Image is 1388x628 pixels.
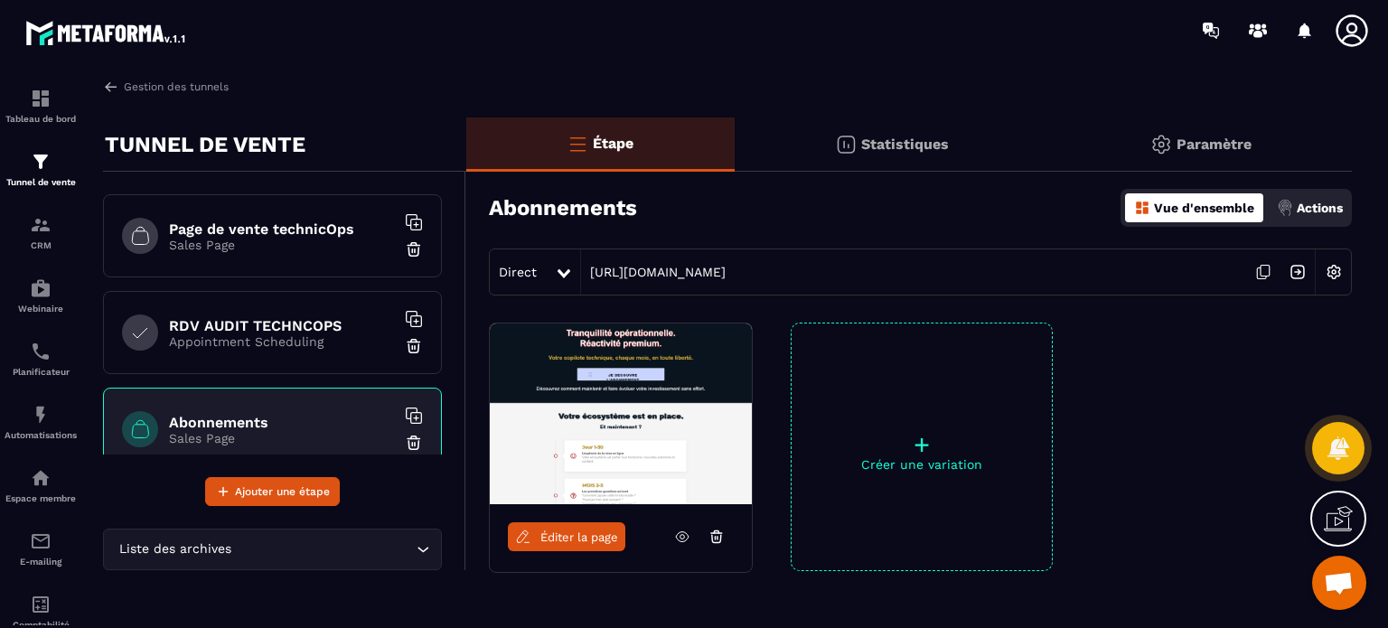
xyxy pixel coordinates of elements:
img: automations [30,467,52,489]
h3: Abonnements [489,195,637,220]
img: accountant [30,594,52,615]
p: Actions [1297,201,1343,215]
img: setting-gr.5f69749f.svg [1150,134,1172,155]
img: automations [30,404,52,426]
img: dashboard-orange.40269519.svg [1134,200,1150,216]
p: Paramètre [1177,136,1252,153]
h6: Page de vente technicOps [169,220,395,238]
span: Éditer la page [540,530,618,544]
p: E-mailing [5,557,77,567]
p: Statistiques [861,136,949,153]
p: Webinaire [5,304,77,314]
p: Espace membre [5,493,77,503]
a: formationformationTunnel de vente [5,137,77,201]
img: email [30,530,52,552]
img: arrow [103,79,119,95]
a: Ouvrir le chat [1312,556,1366,610]
a: emailemailE-mailing [5,517,77,580]
p: CRM [5,240,77,250]
p: Planificateur [5,367,77,377]
span: Ajouter une étape [235,483,330,501]
img: bars-o.4a397970.svg [567,133,588,155]
a: Éditer la page [508,522,625,551]
p: Vue d'ensemble [1154,201,1254,215]
img: logo [25,16,188,49]
p: Tableau de bord [5,114,77,124]
p: Appointment Scheduling [169,334,395,349]
a: formationformationCRM [5,201,77,264]
img: stats.20deebd0.svg [835,134,857,155]
a: [URL][DOMAIN_NAME] [581,265,726,279]
a: Gestion des tunnels [103,79,229,95]
a: automationsautomationsAutomatisations [5,390,77,454]
span: Liste des archives [115,539,235,559]
img: formation [30,214,52,236]
p: + [792,432,1052,457]
input: Search for option [235,539,412,559]
a: automationsautomationsWebinaire [5,264,77,327]
img: arrow-next.bcc2205e.svg [1280,255,1315,289]
p: TUNNEL DE VENTE [105,127,305,163]
h6: RDV AUDIT TECHNCOPS [169,317,395,334]
img: setting-w.858f3a88.svg [1317,255,1351,289]
img: formation [30,151,52,173]
img: scheduler [30,341,52,362]
h6: Abonnements [169,414,395,431]
img: automations [30,277,52,299]
span: Direct [499,265,537,279]
p: Tunnel de vente [5,177,77,187]
a: automationsautomationsEspace membre [5,454,77,517]
p: Sales Page [169,238,395,252]
img: actions.d6e523a2.png [1277,200,1293,216]
div: Search for option [103,529,442,570]
img: formation [30,88,52,109]
img: trash [405,434,423,452]
img: trash [405,240,423,258]
p: Sales Page [169,431,395,445]
button: Ajouter une étape [205,477,340,506]
img: image [490,323,752,504]
a: schedulerschedulerPlanificateur [5,327,77,390]
img: trash [405,337,423,355]
a: formationformationTableau de bord [5,74,77,137]
p: Étape [593,135,633,152]
p: Créer une variation [792,457,1052,472]
p: Automatisations [5,430,77,440]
